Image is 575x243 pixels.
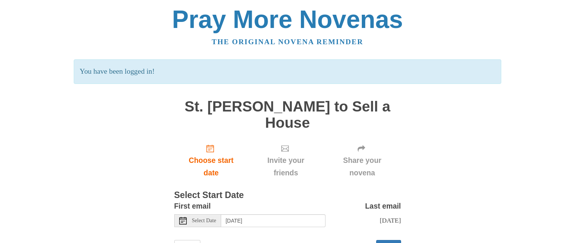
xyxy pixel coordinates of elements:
a: Choose start date [174,138,248,183]
h3: Select Start Date [174,190,401,200]
span: Select Date [192,218,216,223]
a: The original novena reminder [212,38,363,46]
span: [DATE] [380,217,401,224]
div: Click "Next" to confirm your start date first. [324,138,401,183]
span: Share your novena [331,154,394,179]
h1: St. [PERSON_NAME] to Sell a House [174,99,401,131]
label: Last email [365,200,401,212]
span: Choose start date [182,154,241,179]
a: Pray More Novenas [172,5,403,33]
p: You have been logged in! [74,59,501,84]
label: First email [174,200,211,212]
div: Click "Next" to confirm your start date first. [248,138,323,183]
span: Invite your friends [256,154,316,179]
